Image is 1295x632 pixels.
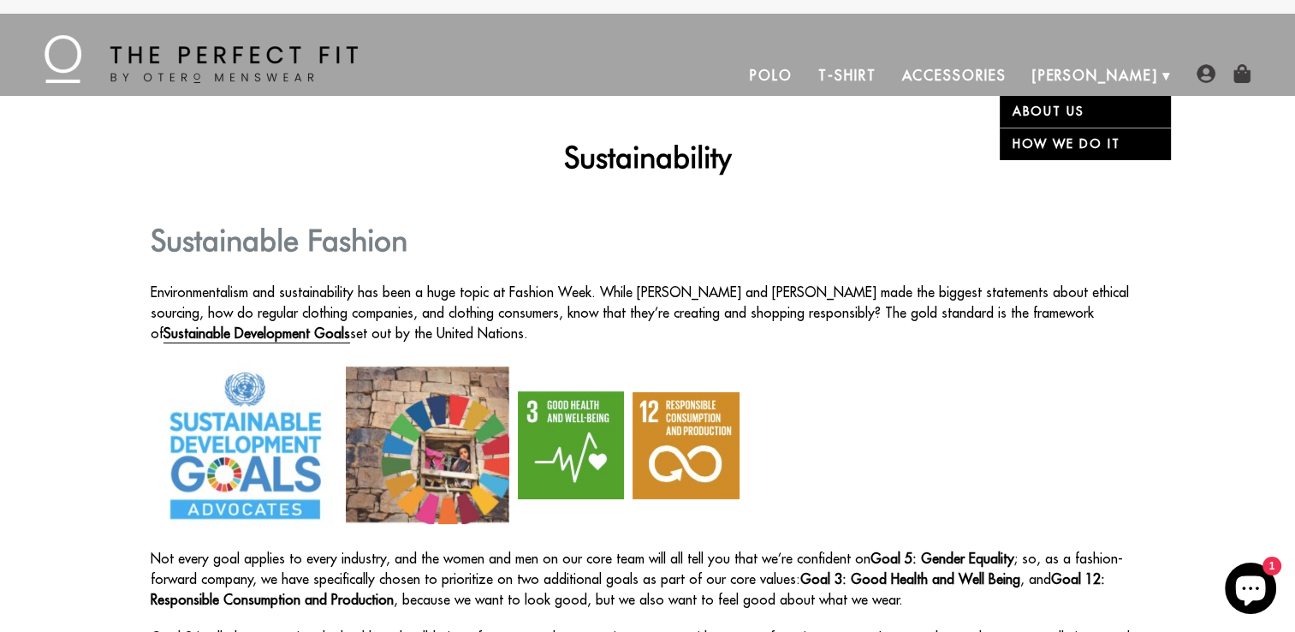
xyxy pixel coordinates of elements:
[163,325,350,343] a: Sustainable Development Goals
[888,55,1019,96] a: Accessories
[163,325,350,342] strong: Sustainable Development Goals
[1233,64,1251,83] img: shopping-bag-icon.png
[151,222,407,258] strong: Sustainable Fashion
[737,55,805,96] a: Polo
[1000,128,1171,160] a: How We Do It
[1000,96,1171,128] a: About Us
[151,139,1145,175] h1: Sustainability
[1220,563,1281,618] inbox-online-store-chat: Shopify online store chat
[1019,55,1171,96] a: [PERSON_NAME]
[805,55,888,96] a: T-Shirt
[45,35,358,83] img: The Perfect Fit - by Otero Menswear - Logo
[800,570,1020,587] strong: Goal 3: Good Health and Well Being
[870,550,1014,567] strong: Goal 5: Gender Equality
[1197,64,1215,83] img: user-account-icon.png
[151,570,1105,608] strong: Goal 12: Responsible Consumption and Production
[151,282,1145,343] p: Environmentalism and sustainability has been a huge topic at Fashion Week. While [PERSON_NAME] an...
[151,548,1145,610] p: Not every goal applies to every industry, and the women and men on our core team will all tell yo...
